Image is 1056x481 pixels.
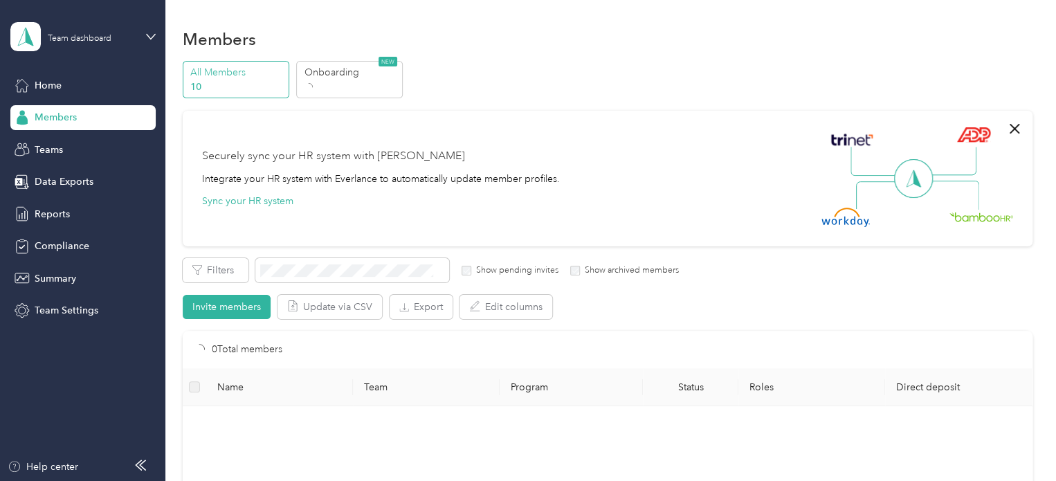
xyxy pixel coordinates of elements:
[206,368,353,406] th: Name
[500,368,643,406] th: Program
[353,368,500,406] th: Team
[885,368,1032,406] th: Direct deposit
[643,368,738,406] th: Status
[212,342,282,357] p: 0 Total members
[956,127,990,143] img: ADP
[390,295,453,319] button: Export
[35,174,93,189] span: Data Exports
[850,147,899,176] img: Line Left Up
[855,181,904,209] img: Line Left Down
[183,295,271,319] button: Invite members
[978,403,1056,481] iframe: Everlance-gr Chat Button Frame
[471,264,558,277] label: Show pending invites
[277,295,382,319] button: Update via CSV
[202,194,293,208] button: Sync your HR system
[183,258,248,282] button: Filters
[821,208,870,227] img: Workday
[48,35,111,43] div: Team dashboard
[580,264,679,277] label: Show archived members
[202,172,560,186] div: Integrate your HR system with Everlance to automatically update member profiles.
[190,65,284,80] p: All Members
[931,181,979,210] img: Line Right Down
[35,303,98,318] span: Team Settings
[304,65,399,80] p: Onboarding
[217,381,342,393] span: Name
[35,271,76,286] span: Summary
[8,460,78,474] button: Help center
[202,148,465,165] div: Securely sync your HR system with [PERSON_NAME]
[738,368,885,406] th: Roles
[828,130,876,149] img: Trinet
[949,212,1013,221] img: BambooHR
[190,80,284,94] p: 10
[183,32,256,46] h1: Members
[35,143,63,157] span: Teams
[35,239,89,253] span: Compliance
[459,295,552,319] button: Edit columns
[928,147,976,176] img: Line Right Up
[35,207,70,221] span: Reports
[379,57,397,66] span: NEW
[35,78,62,93] span: Home
[35,110,77,125] span: Members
